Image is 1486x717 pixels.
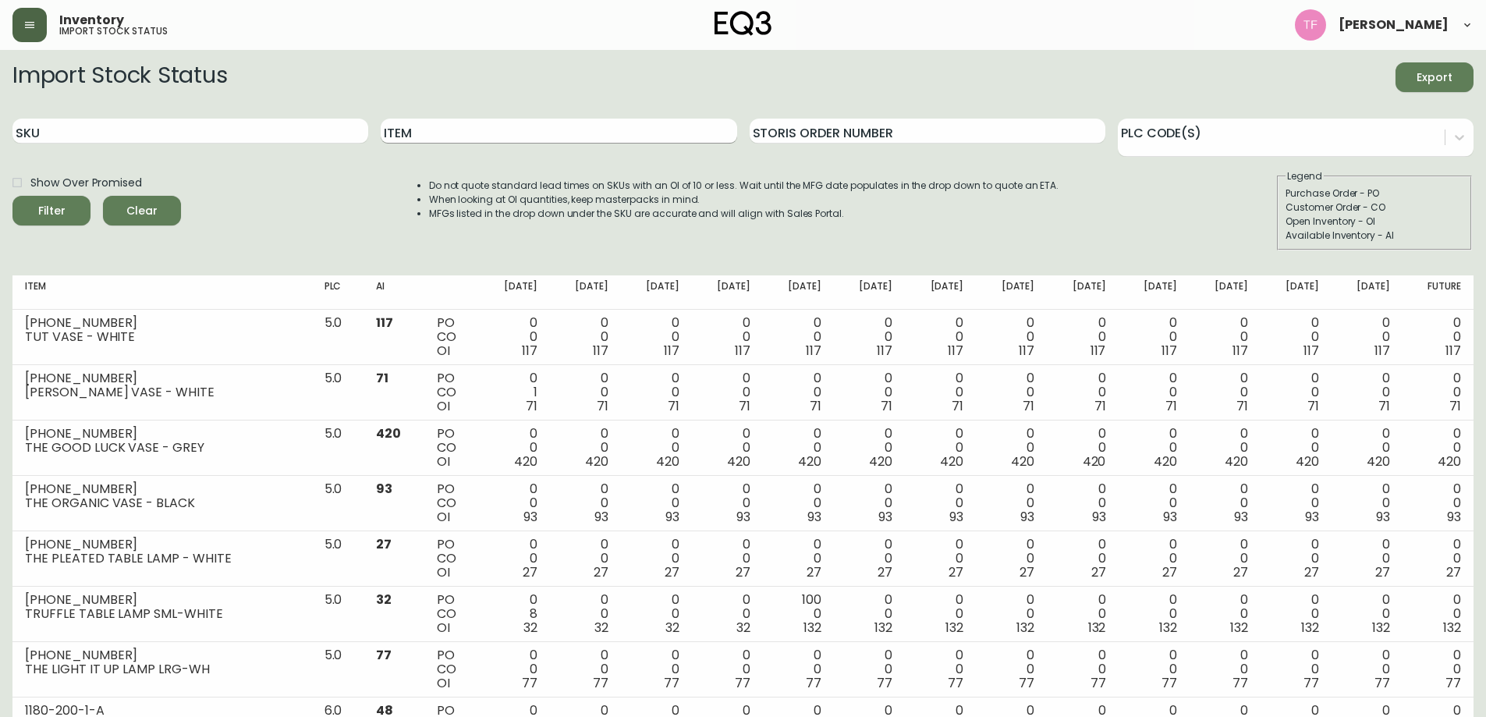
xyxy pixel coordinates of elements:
[312,275,364,310] th: PLC
[491,648,537,690] div: 0 0
[1130,316,1176,358] div: 0 0
[562,371,608,414] div: 0 0
[917,371,963,414] div: 0 0
[25,441,300,455] div: THE GOOD LUCK VASE - GREY
[437,342,450,360] span: OI
[1286,229,1463,243] div: Available Inventory - AI
[364,275,424,310] th: AI
[437,563,450,581] span: OI
[917,427,963,469] div: 0 0
[562,648,608,690] div: 0 0
[881,397,892,415] span: 71
[437,674,450,692] span: OI
[1016,619,1034,637] span: 132
[312,476,364,531] td: 5.0
[1301,619,1319,637] span: 132
[715,11,772,36] img: logo
[1225,453,1248,470] span: 420
[949,563,963,581] span: 27
[846,371,892,414] div: 0 0
[846,316,892,358] div: 0 0
[704,482,750,524] div: 0 0
[25,427,300,441] div: [PHONE_NUMBER]
[437,482,466,524] div: PO CO
[1083,453,1106,470] span: 420
[1088,619,1106,637] span: 132
[1202,482,1248,524] div: 0 0
[665,508,679,526] span: 93
[1019,342,1034,360] span: 117
[949,508,963,526] span: 93
[429,207,1059,221] li: MFGs listed in the drop down under the SKU are accurate and will align with Sales Portal.
[1438,453,1461,470] span: 420
[1130,593,1176,635] div: 0 0
[736,508,750,526] span: 93
[593,342,608,360] span: 117
[526,397,537,415] span: 71
[1374,342,1390,360] span: 117
[917,593,963,635] div: 0 0
[59,27,168,36] h5: import stock status
[665,619,679,637] span: 32
[1202,538,1248,580] div: 0 0
[522,342,537,360] span: 117
[1130,371,1176,414] div: 0 0
[940,453,963,470] span: 420
[739,397,750,415] span: 71
[878,508,892,526] span: 93
[1286,169,1324,183] legend: Legend
[1154,453,1177,470] span: 420
[807,508,821,526] span: 93
[562,538,608,580] div: 0 0
[437,508,450,526] span: OI
[633,538,679,580] div: 0 0
[312,365,364,421] td: 5.0
[376,646,392,664] span: 77
[988,482,1034,524] div: 0 0
[1130,538,1176,580] div: 0 0
[692,275,763,310] th: [DATE]
[312,587,364,642] td: 5.0
[376,314,393,332] span: 117
[917,316,963,358] div: 0 0
[988,371,1034,414] div: 0 0
[1059,593,1105,635] div: 0 0
[437,371,466,414] div: PO CO
[1059,316,1105,358] div: 0 0
[562,427,608,469] div: 0 0
[763,275,834,310] th: [DATE]
[1011,453,1034,470] span: 420
[988,593,1034,635] div: 0 0
[522,674,537,692] span: 77
[948,342,963,360] span: 117
[429,179,1059,193] li: Do not quote standard lead times on SKUs with an OI of 10 or less. Wait until the MFG date popula...
[1339,19,1449,31] span: [PERSON_NAME]
[30,175,142,191] span: Show Over Promised
[668,397,679,415] span: 71
[1344,538,1390,580] div: 0 0
[775,427,821,469] div: 0 0
[1449,397,1461,415] span: 71
[988,427,1034,469] div: 0 0
[1344,371,1390,414] div: 0 0
[12,275,312,310] th: Item
[1415,482,1461,524] div: 0 0
[704,316,750,358] div: 0 0
[633,316,679,358] div: 0 0
[905,275,976,310] th: [DATE]
[1190,275,1261,310] th: [DATE]
[1447,508,1461,526] span: 93
[1092,508,1106,526] span: 93
[1396,62,1474,92] button: Export
[1403,275,1474,310] th: Future
[877,342,892,360] span: 117
[917,482,963,524] div: 0 0
[798,453,821,470] span: 420
[25,662,300,676] div: THE LIGHT IT UP LAMP LRG-WH
[1307,397,1319,415] span: 71
[1273,593,1319,635] div: 0 0
[376,369,388,387] span: 71
[704,427,750,469] div: 0 0
[1234,508,1248,526] span: 93
[664,342,679,360] span: 117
